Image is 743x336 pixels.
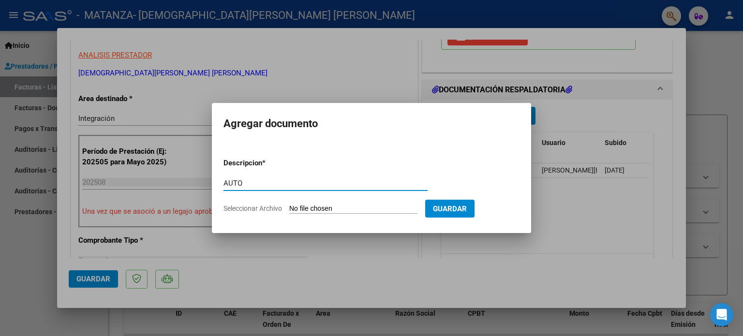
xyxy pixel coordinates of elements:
[425,200,475,218] button: Guardar
[710,303,733,326] div: Open Intercom Messenger
[223,158,312,169] p: Descripcion
[223,205,282,212] span: Seleccionar Archivo
[223,115,520,133] h2: Agregar documento
[433,205,467,213] span: Guardar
